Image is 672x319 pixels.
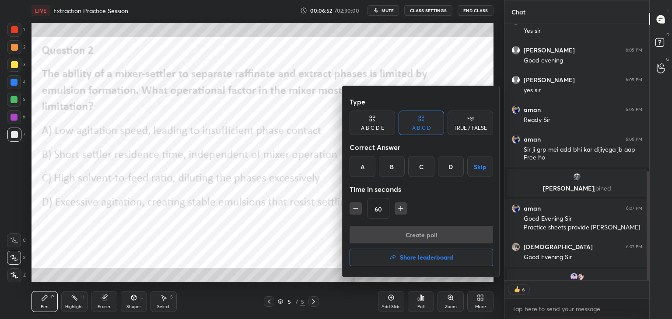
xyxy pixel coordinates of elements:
[350,93,493,111] div: Type
[350,156,375,177] div: A
[350,180,493,198] div: Time in seconds
[350,139,493,156] div: Correct Answer
[412,125,431,131] div: A B C D
[361,125,384,131] div: A B C D E
[379,156,405,177] div: B
[408,156,434,177] div: C
[454,125,487,131] div: TRUE / FALSE
[350,249,493,266] button: Share leaderboard
[467,156,493,177] button: Skip
[400,254,453,260] h4: Share leaderboard
[438,156,464,177] div: D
